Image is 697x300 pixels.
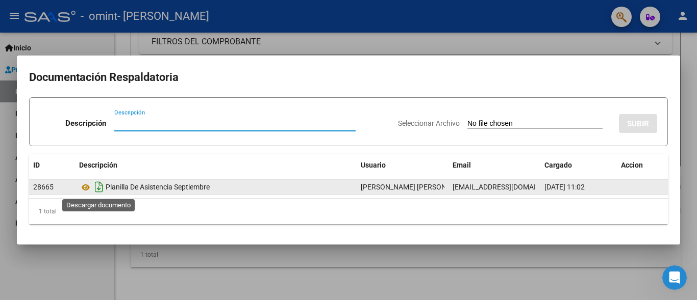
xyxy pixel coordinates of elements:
[92,179,106,195] i: Descargar documento
[627,119,649,128] span: SUBIR
[361,161,386,169] span: Usuario
[619,114,657,133] button: SUBIR
[33,161,40,169] span: ID
[357,154,449,176] datatable-header-cell: Usuario
[79,179,353,195] div: Planilla De Asistencia Septiembre
[544,183,585,191] span: [DATE] 11:02
[29,154,75,176] datatable-header-cell: ID
[453,183,566,191] span: [EMAIL_ADDRESS][DOMAIN_NAME]
[621,161,643,169] span: Accion
[29,68,668,87] h2: Documentación Respaldatoria
[79,161,117,169] span: Descripción
[75,154,357,176] datatable-header-cell: Descripción
[361,183,471,191] span: [PERSON_NAME] [PERSON_NAME]
[33,183,54,191] span: 28665
[453,161,471,169] span: Email
[617,154,668,176] datatable-header-cell: Accion
[398,119,460,127] span: Seleccionar Archivo
[540,154,617,176] datatable-header-cell: Cargado
[65,118,106,129] p: Descripción
[662,265,687,290] iframe: Intercom live chat
[29,199,668,224] div: 1 total
[544,161,572,169] span: Cargado
[449,154,540,176] datatable-header-cell: Email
